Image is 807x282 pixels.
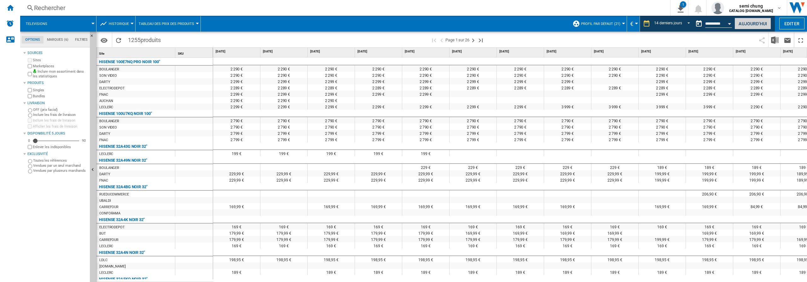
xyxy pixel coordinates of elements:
[654,21,682,25] div: 14 derniers jours
[733,130,780,136] div: 2 799 €
[591,136,638,142] div: 2 799 €
[27,101,87,106] div: Livraison
[686,65,733,72] div: 2 290 €
[581,22,620,26] span: Profil par défaut (21)
[733,164,780,170] div: 189 €
[469,33,477,47] button: Page suivante
[99,98,113,104] div: AUCHAN
[355,65,402,72] div: 2 290 €
[33,118,87,123] label: Inclure les frais de livraison
[310,49,353,54] span: [DATE]
[450,65,496,72] div: 2 290 €
[112,33,125,47] button: Recharger
[402,123,449,130] div: 2 790 €
[260,130,307,136] div: 2 799 €
[141,37,161,43] span: produits
[33,168,87,173] label: Vendues par plusieurs marchands
[99,171,110,177] div: DARTY
[33,58,87,63] label: Sites
[729,3,773,9] span: semi chung
[591,117,638,123] div: 2 790 €
[733,136,780,142] div: 2 799 €
[544,72,591,78] div: 2 290 €
[733,170,780,177] div: 199,99 €
[308,84,355,91] div: 2 289 €
[309,48,355,56] div: [DATE]
[450,123,496,130] div: 2 790 €
[308,170,355,177] div: 229,99 €
[544,123,591,130] div: 2 790 €
[260,91,307,97] div: 2 299 €
[639,170,686,177] div: 199,99 €
[402,117,449,123] div: 2 790 €
[733,103,780,110] div: 2 290 €
[438,33,445,47] button: >Page précédente
[402,130,449,136] div: 2 799 €
[591,164,638,170] div: 229 €
[28,113,32,117] input: Inclure les frais de livraison
[545,48,591,56] div: [DATE]
[639,65,686,72] div: 2 290 €
[693,17,705,30] button: md-calendar
[99,157,147,164] div: HISENSE 32A49N NOIR 32"
[260,65,307,72] div: 2 290 €
[402,72,449,78] div: 2 290 €
[308,103,355,110] div: 2 299 €
[497,164,544,170] div: 229 €
[686,123,733,130] div: 2 790 €
[450,136,496,142] div: 2 799 €
[308,72,355,78] div: 2 290 €
[593,48,638,56] div: [DATE]
[450,170,496,177] div: 229,99 €
[99,118,119,124] div: BOULANGER
[33,158,87,163] label: Toutes les références
[125,33,164,46] span: 1255
[22,36,44,44] md-tab-item: Options
[733,91,780,97] div: 2 299 €
[630,16,636,32] button: €
[497,123,544,130] div: 2 790 €
[779,18,804,29] button: Editer
[450,164,496,170] div: 229 €
[771,36,779,44] img: excel-24x24.png
[99,104,113,111] div: LECLERC
[263,49,306,54] span: [DATE]
[544,78,591,84] div: 2 299 €
[28,159,32,163] input: Toutes les références
[734,18,771,29] button: Aujourd'hui
[260,150,307,156] div: 199 €
[99,137,108,143] div: FNAC
[686,170,733,177] div: 199,99 €
[477,33,485,47] button: Dernière page
[99,52,104,55] span: Site
[450,78,496,84] div: 2 299 €
[547,49,590,54] span: [DATE]
[355,177,402,183] div: 229,99 €
[402,164,449,170] div: 229 €
[724,17,735,28] button: Open calendar
[497,177,544,183] div: 229,99 €
[781,33,794,47] button: Envoyer ce rapport par email
[355,91,402,97] div: 2 299 €
[213,170,260,177] div: 229,99 €
[99,85,125,92] div: ELECTRODEPOT
[591,123,638,130] div: 2 790 €
[639,136,686,142] div: 2 799 €
[686,136,733,142] div: 2 799 €
[27,131,87,136] div: Disponibilité 5 Jours
[28,118,32,123] input: Inclure les frais de livraison
[594,49,637,54] span: [DATE]
[355,72,402,78] div: 2 290 €
[639,78,686,84] div: 2 299 €
[711,2,724,14] img: profile.jpg
[544,136,591,142] div: 2 799 €
[544,177,591,183] div: 229,99 €
[260,78,307,84] div: 2 299 €
[402,170,449,177] div: 229,99 €
[33,69,37,73] img: mysite-bg-18x18.png
[33,145,87,149] label: Enlever les indisponibles
[216,49,259,54] span: [DATE]
[687,48,733,56] div: [DATE]
[99,92,108,98] div: FNAC
[28,164,32,168] input: Vendues par un seul marchand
